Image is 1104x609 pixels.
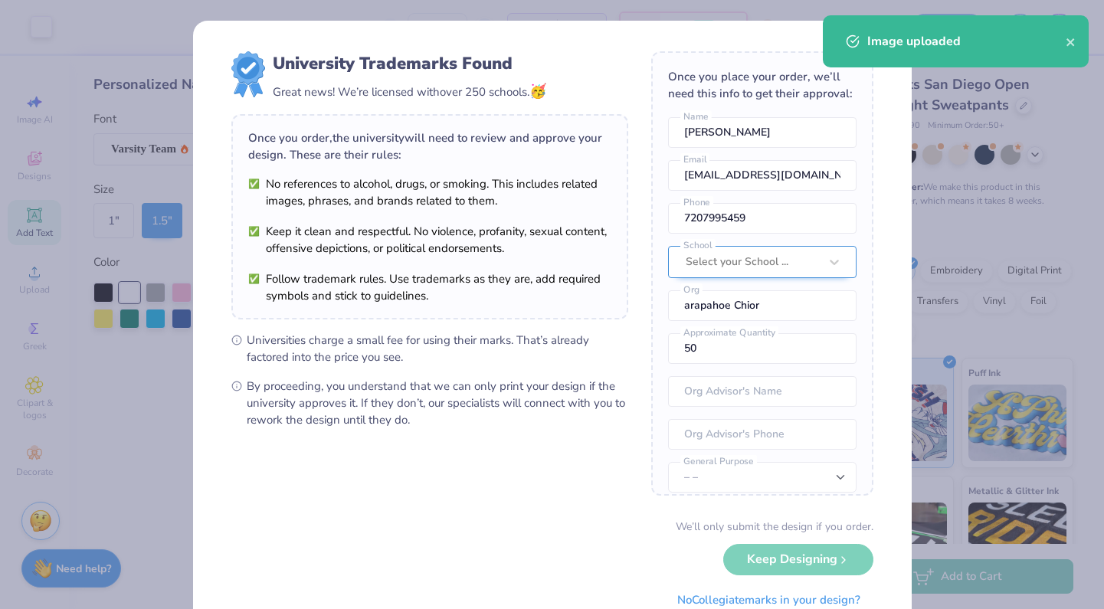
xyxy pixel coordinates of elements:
input: Approximate Quantity [668,333,857,364]
div: Once you order, the university will need to review and approve your design. These are their rules: [248,129,611,163]
button: close [1066,32,1076,51]
li: No references to alcohol, drugs, or smoking. This includes related images, phrases, and brands re... [248,175,611,209]
li: Keep it clean and respectful. No violence, profanity, sexual content, offensive depictions, or po... [248,223,611,257]
img: license-marks-badge.png [231,51,265,97]
div: We’ll only submit the design if you order. [676,519,873,535]
input: Org Advisor's Name [668,376,857,407]
div: Once you place your order, we’ll need this info to get their approval: [668,68,857,102]
div: Image uploaded [867,32,1066,51]
li: Follow trademark rules. Use trademarks as they are, add required symbols and stick to guidelines. [248,270,611,304]
div: Great news! We’re licensed with over 250 schools. [273,81,546,102]
span: By proceeding, you understand that we can only print your design if the university approves it. I... [247,378,628,428]
input: Name [668,117,857,148]
span: Universities charge a small fee for using their marks. That’s already factored into the price you... [247,332,628,365]
input: Org Advisor's Phone [668,419,857,450]
input: Org [668,290,857,321]
span: 🥳 [529,82,546,100]
div: University Trademarks Found [273,51,546,76]
input: Email [668,160,857,191]
input: Phone [668,203,857,234]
